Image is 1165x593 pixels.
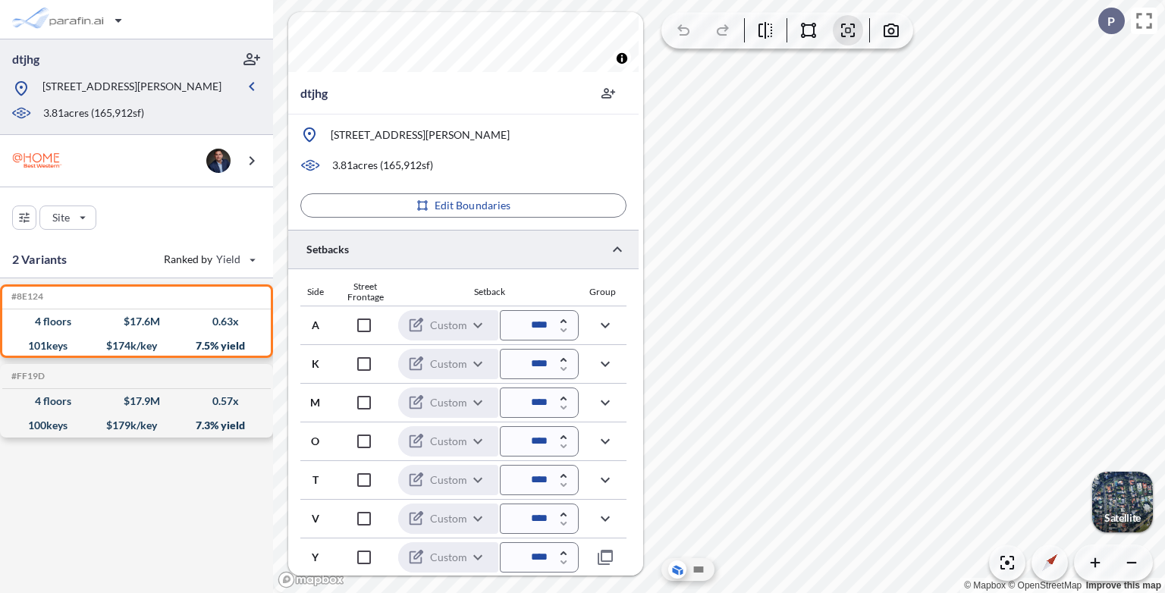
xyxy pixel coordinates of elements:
[430,356,467,372] p: Custom
[613,49,631,67] button: Toggle attribution
[206,149,231,173] img: user logo
[300,193,626,218] button: Edit Boundaries
[300,552,331,563] div: Y
[12,51,39,67] p: dtjhg
[398,309,498,341] div: Custom
[430,511,467,526] p: Custom
[964,580,1006,591] a: Mapbox
[689,560,708,579] button: Site Plan
[1092,472,1153,532] img: Switcher Image
[300,397,331,408] div: M
[216,252,241,267] span: Yield
[1107,14,1115,28] p: P
[8,291,43,302] h5: Click to copy the code
[330,281,400,303] div: Street Frontage
[1086,580,1161,591] a: Improve this map
[39,206,96,230] button: Site
[398,425,498,457] div: Custom
[1008,580,1082,591] a: OpenStreetMap
[278,571,344,588] a: Mapbox homepage
[668,560,686,579] button: Aerial View
[8,371,45,381] h5: Click to copy the code
[1092,472,1153,532] button: Switcher ImageSatellite
[1104,512,1141,524] p: Satellite
[398,348,498,380] div: Custom
[300,475,331,485] div: T
[435,198,511,213] p: Edit Boundaries
[430,318,467,333] p: Custom
[300,320,331,331] div: A
[331,127,510,143] p: [STREET_ADDRESS][PERSON_NAME]
[152,247,265,271] button: Ranked by Yield
[579,287,626,297] div: Group
[300,84,328,102] p: dtjhg
[300,287,330,297] div: Side
[398,387,498,419] div: Custom
[12,146,62,174] img: BrandImage
[300,513,331,524] div: V
[398,541,498,573] div: Custom
[430,550,467,565] p: Custom
[398,464,498,496] div: Custom
[430,395,467,410] p: Custom
[300,436,331,447] div: O
[430,434,467,449] p: Custom
[398,503,498,535] div: Custom
[332,158,433,173] p: 3.81 acres ( 165,912 sf)
[617,50,626,67] span: Toggle attribution
[43,105,144,122] p: 3.81 acres ( 165,912 sf)
[42,79,221,98] p: [STREET_ADDRESS][PERSON_NAME]
[52,210,70,225] p: Site
[12,250,68,268] p: 2 Variants
[430,472,467,488] p: Custom
[300,359,331,369] div: K
[400,287,579,297] div: Setback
